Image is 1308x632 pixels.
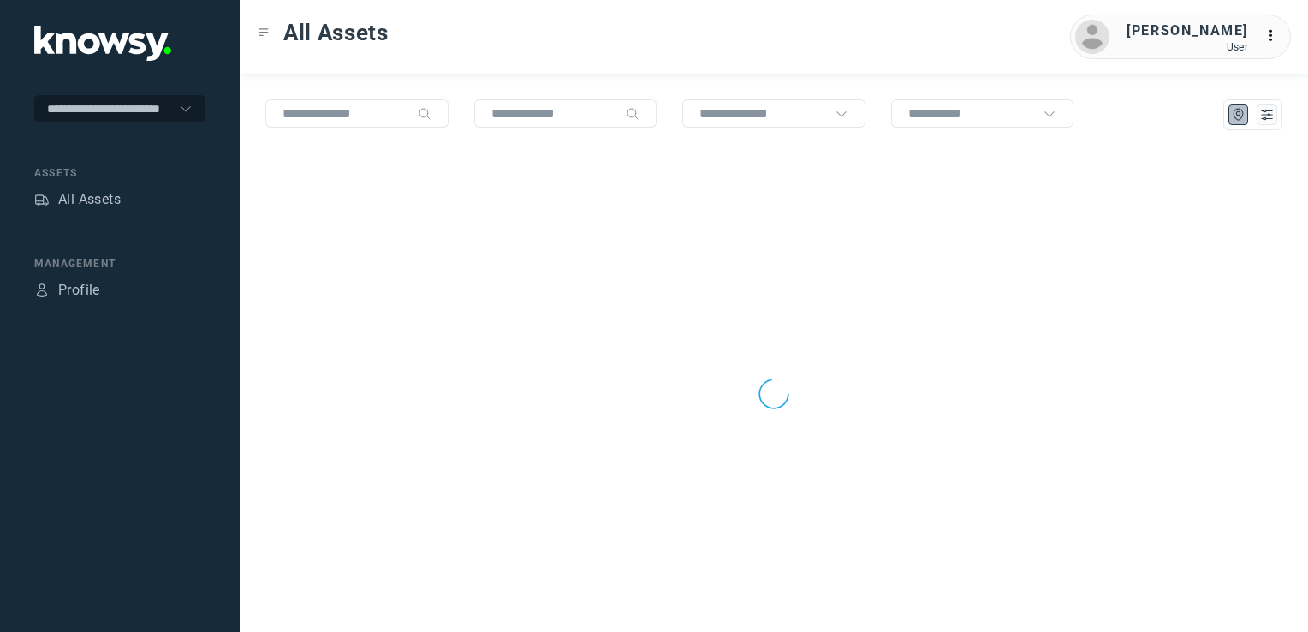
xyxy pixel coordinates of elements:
[418,107,431,121] div: Search
[34,280,100,301] a: ProfileProfile
[58,189,121,210] div: All Assets
[1265,26,1286,49] div: :
[283,17,389,48] span: All Assets
[1127,21,1248,41] div: [PERSON_NAME]
[258,27,270,39] div: Toggle Menu
[1127,41,1248,53] div: User
[34,256,205,271] div: Management
[34,26,171,61] img: Application Logo
[626,107,639,121] div: Search
[1075,20,1109,54] img: avatar.png
[34,165,205,181] div: Assets
[1266,29,1283,42] tspan: ...
[58,280,100,301] div: Profile
[34,283,50,298] div: Profile
[1231,107,1246,122] div: Map
[34,189,121,210] a: AssetsAll Assets
[1259,107,1275,122] div: List
[1265,26,1286,46] div: :
[34,192,50,207] div: Assets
